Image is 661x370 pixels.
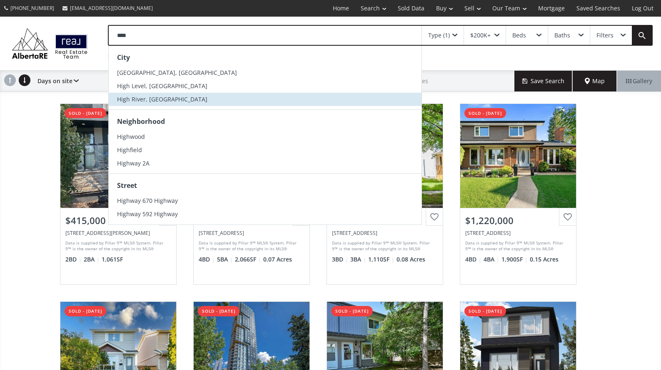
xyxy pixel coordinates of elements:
[117,53,130,62] strong: City
[368,255,394,264] span: 1,110 SF
[217,255,233,264] span: 5 BA
[65,255,82,264] span: 2 BD
[84,255,100,264] span: 2 BA
[117,210,178,218] span: Highway 592 Highway
[332,240,436,252] div: Data is supplied by Pillar 9™ MLS® System. Pillar 9™ is the owner of the copyright in its MLS® Sy...
[626,77,652,85] span: Gallery
[488,152,548,160] div: View Photos & Details
[263,255,292,264] span: 0.07 Acres
[117,95,207,103] span: High River, [GEOGRAPHIC_DATA]
[52,95,185,293] a: sold - [DATE]$415,000[STREET_ADDRESS][PERSON_NAME]Data is supplied by Pillar 9™ MLS® System. Pill...
[108,50,187,62] div: City: [GEOGRAPHIC_DATA]
[117,133,145,141] span: Highwood
[199,255,215,264] span: 4 BD
[117,69,237,76] span: [GEOGRAPHIC_DATA], [GEOGRAPHIC_DATA]
[117,159,150,167] span: Highway 2A
[501,255,528,264] span: 1,900 SF
[465,229,571,237] div: 47 Lake Twintree Place SE, Calgary, AB T2J 2X4
[65,240,169,252] div: Data is supplied by Pillar 9™ MLS® System. Pillar 9™ is the owner of the copyright in its MLS® Sy...
[65,214,171,227] div: $415,000
[465,255,481,264] span: 4 BD
[235,255,261,264] span: 2,066 SF
[199,229,304,237] div: 4015 15A Street SW, Calgary, AB T2T 4C8
[617,71,661,91] div: Gallery
[117,223,178,231] span: Highway 752 Highway
[117,117,165,126] strong: Neighborhood
[397,255,425,264] span: 0.08 Acres
[332,229,438,237] div: 41 Inverness Park SE, Calgary, AB T2Z3E3
[530,255,559,264] span: 0.15 Acres
[117,181,137,190] strong: Street
[465,240,569,252] div: Data is supplied by Pillar 9™ MLS® System. Pillar 9™ is the owner of the copyright in its MLS® Sy...
[451,95,585,293] a: sold - [DATE]$1,220,000[STREET_ADDRESS]Data is supplied by Pillar 9™ MLS® System. Pillar 9™ is th...
[222,350,282,358] div: View Photos & Details
[65,229,171,237] div: 414 Meredith Road NE #101, Calgary, AB T2E5A6
[428,32,450,38] div: Type (1)
[117,146,142,154] span: Highfield
[350,255,366,264] span: 3 BA
[8,26,91,61] img: Logo
[58,0,157,16] a: [EMAIL_ADDRESS][DOMAIN_NAME]
[88,152,148,160] div: View Photos & Details
[70,5,153,12] span: [EMAIL_ADDRESS][DOMAIN_NAME]
[573,71,617,91] div: Map
[33,71,79,91] div: Days on site
[596,32,614,38] div: Filters
[102,255,123,264] span: 1,061 SF
[512,32,526,38] div: Beds
[484,255,499,264] span: 4 BA
[514,71,573,91] button: Save Search
[117,82,207,90] span: High Level, [GEOGRAPHIC_DATA]
[88,350,148,358] div: View Photos & Details
[488,350,548,358] div: View Photos & Details
[585,77,605,85] span: Map
[470,32,491,38] div: $200K+
[554,32,570,38] div: Baths
[10,5,54,12] span: [PHONE_NUMBER]
[355,350,415,358] div: View Photos & Details
[465,214,571,227] div: $1,220,000
[332,255,348,264] span: 3 BD
[199,240,302,252] div: Data is supplied by Pillar 9™ MLS® System. Pillar 9™ is the owner of the copyright in its MLS® Sy...
[117,197,178,205] span: Highway 670 Highway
